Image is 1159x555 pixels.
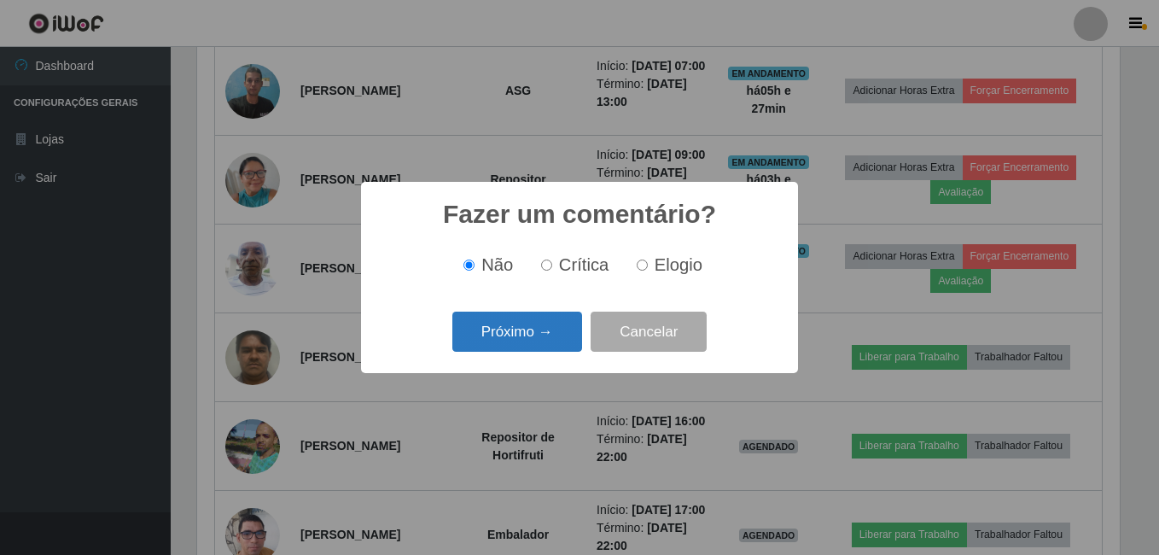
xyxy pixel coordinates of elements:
h2: Fazer um comentário? [443,199,716,230]
button: Próximo → [452,312,582,352]
span: Elogio [655,255,702,274]
span: Não [481,255,513,274]
input: Não [463,260,475,271]
input: Elogio [637,260,648,271]
span: Crítica [559,255,609,274]
button: Cancelar [591,312,707,352]
input: Crítica [541,260,552,271]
